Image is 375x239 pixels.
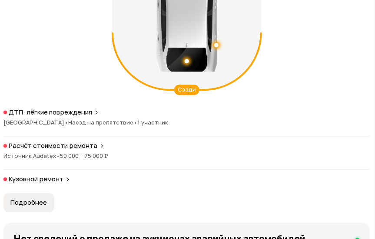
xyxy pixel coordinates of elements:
span: Источник Audatex [3,152,60,160]
span: 50 000 – 75 000 ₽ [60,152,108,160]
p: Кузовной ремонт [9,175,63,183]
span: • [133,118,137,126]
p: Расчёт стоимости ремонта [9,141,97,150]
span: Наезд на препятствие [68,118,137,126]
span: • [56,152,60,160]
div: Сзади [174,85,199,95]
span: Подробнее [10,198,47,207]
span: 1 участник [137,118,168,126]
p: ДТП: лёгкие повреждения [9,108,92,117]
button: Подробнее [3,193,54,212]
span: [GEOGRAPHIC_DATA] [3,118,68,126]
span: • [64,118,68,126]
